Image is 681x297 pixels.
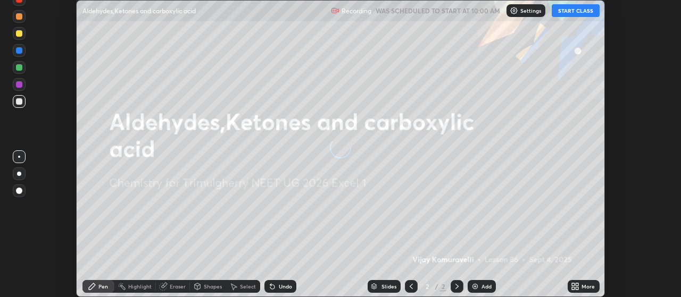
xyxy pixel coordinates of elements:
[520,8,541,13] p: Settings
[240,284,256,289] div: Select
[128,284,152,289] div: Highlight
[342,7,371,15] p: Recording
[331,6,339,15] img: recording.375f2c34.svg
[82,6,196,15] p: Aldehydes,Ketones and carboxylic acid
[204,284,222,289] div: Shapes
[552,4,600,17] button: START CLASS
[435,283,438,290] div: /
[481,284,492,289] div: Add
[582,284,595,289] div: More
[381,284,396,289] div: Slides
[279,284,292,289] div: Undo
[510,6,518,15] img: class-settings-icons
[422,283,433,290] div: 2
[440,282,446,291] div: 2
[98,284,108,289] div: Pen
[170,284,186,289] div: Eraser
[376,6,500,15] h5: WAS SCHEDULED TO START AT 10:00 AM
[471,282,479,291] img: add-slide-button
